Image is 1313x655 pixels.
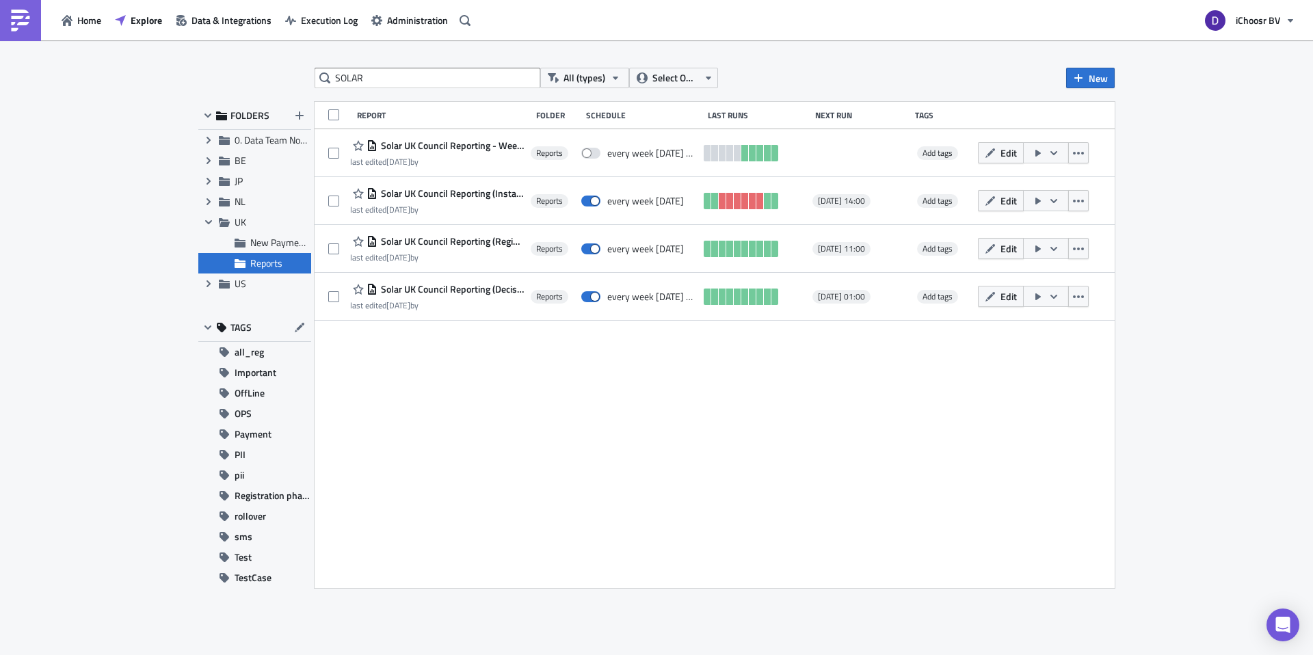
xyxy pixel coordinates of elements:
[108,10,169,31] button: Explore
[978,286,1024,307] button: Edit
[77,13,101,27] span: Home
[235,133,375,147] span: 0. Data Team Notebooks & Reports
[350,300,524,310] div: last edited by
[235,485,311,506] span: Registration phase
[1197,5,1303,36] button: iChoosr BV
[818,291,865,302] span: [DATE] 01:00
[315,68,540,88] input: Search Reports
[235,547,252,567] span: Test
[1236,13,1280,27] span: iChoosr BV
[536,291,563,302] span: Reports
[230,321,252,334] span: TAGS
[818,196,865,206] span: [DATE] 14:00
[652,70,698,85] span: Select Owner
[1000,241,1017,256] span: Edit
[386,251,410,264] time: 2025-09-02T09:37:48Z
[198,567,311,588] button: TestCase
[230,109,269,122] span: FOLDERS
[235,403,252,424] span: OPS
[563,70,605,85] span: All (types)
[235,383,265,403] span: OffLine
[198,362,311,383] button: Important
[386,203,410,216] time: 2025-09-02T09:36:10Z
[131,13,162,27] span: Explore
[917,194,958,208] span: Add tags
[364,10,455,31] button: Administration
[536,148,563,159] span: Reports
[198,547,311,567] button: Test
[191,13,271,27] span: Data & Integrations
[235,526,252,547] span: sms
[278,10,364,31] button: Execution Log
[607,291,698,303] div: every week on Monday until September 23, 2025
[607,147,698,159] div: every week on Monday until November 26, 2024
[235,362,276,383] span: Important
[536,110,579,120] div: Folder
[301,13,358,27] span: Execution Log
[198,485,311,506] button: Registration phase
[917,242,958,256] span: Add tags
[198,506,311,526] button: rollover
[235,194,246,209] span: NL
[1266,609,1299,641] div: Open Intercom Messenger
[387,13,448,27] span: Administration
[978,142,1024,163] button: Edit
[629,68,718,88] button: Select Owner
[536,196,563,206] span: Reports
[607,195,684,207] div: every week on Monday
[377,187,524,200] span: Solar UK Council Reporting (Installation) new
[198,444,311,465] button: PII
[235,444,246,465] span: PII
[923,290,953,303] span: Add tags
[923,146,953,159] span: Add tags
[235,174,243,188] span: JP
[55,10,108,31] button: Home
[198,526,311,547] button: sms
[915,110,972,120] div: Tags
[377,283,524,295] span: Solar UK Council Reporting (Decision)
[357,110,529,120] div: Report
[1000,193,1017,208] span: Edit
[169,10,278,31] button: Data & Integrations
[923,194,953,207] span: Add tags
[250,256,282,270] span: Reports
[708,110,808,120] div: Last Runs
[198,342,311,362] button: all_reg
[978,190,1024,211] button: Edit
[1066,68,1115,88] button: New
[540,68,629,88] button: All (types)
[377,235,524,248] span: Solar UK Council Reporting (Registration)
[917,290,958,304] span: Add tags
[923,242,953,255] span: Add tags
[198,424,311,444] button: Payment
[235,424,271,444] span: Payment
[235,342,264,362] span: all_reg
[350,157,524,167] div: last edited by
[350,204,524,215] div: last edited by
[815,110,909,120] div: Next Run
[350,252,524,263] div: last edited by
[10,10,31,31] img: PushMetrics
[386,299,410,312] time: 2025-09-02T14:19:13Z
[818,243,865,254] span: [DATE] 11:00
[536,243,563,254] span: Reports
[198,403,311,424] button: OPS
[586,110,701,120] div: Schedule
[386,155,410,168] time: 2025-04-23T13:13:26Z
[917,146,958,160] span: Add tags
[1204,9,1227,32] img: Avatar
[235,276,246,291] span: US
[1000,289,1017,304] span: Edit
[978,238,1024,259] button: Edit
[198,465,311,485] button: pii
[235,215,246,229] span: UK
[1089,71,1108,85] span: New
[235,567,271,588] span: TestCase
[250,235,376,250] span: New Payment Process Reports
[235,506,266,526] span: rollover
